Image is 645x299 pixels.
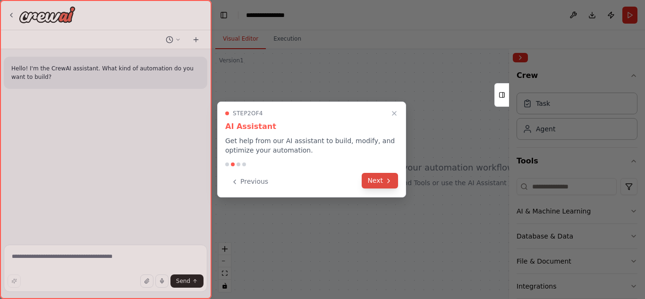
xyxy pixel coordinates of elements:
span: Step 2 of 4 [233,110,263,117]
h3: AI Assistant [225,121,398,132]
button: Next [362,173,398,188]
button: Hide left sidebar [217,9,230,22]
p: Get help from our AI assistant to build, modify, and optimize your automation. [225,136,398,155]
button: Close walkthrough [389,108,400,119]
button: Previous [225,174,274,189]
